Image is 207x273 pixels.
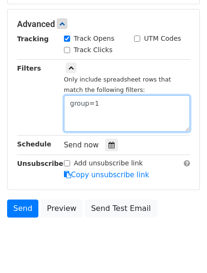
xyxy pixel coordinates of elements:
label: UTM Codes [144,34,181,44]
label: Add unsubscribe link [74,158,143,168]
small: Only include spreadsheet rows that match the following filters: [64,76,171,94]
h5: Advanced [17,19,190,29]
a: Copy unsubscribe link [64,171,149,179]
a: Send [7,200,38,218]
label: Track Clicks [74,45,113,55]
strong: Schedule [17,140,51,148]
label: Track Opens [74,34,115,44]
a: Preview [41,200,82,218]
a: Send Test Email [85,200,157,218]
iframe: Chat Widget [160,227,207,273]
span: Send now [64,141,99,149]
strong: Tracking [17,35,49,43]
strong: Filters [17,64,41,72]
strong: Unsubscribe [17,160,63,167]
